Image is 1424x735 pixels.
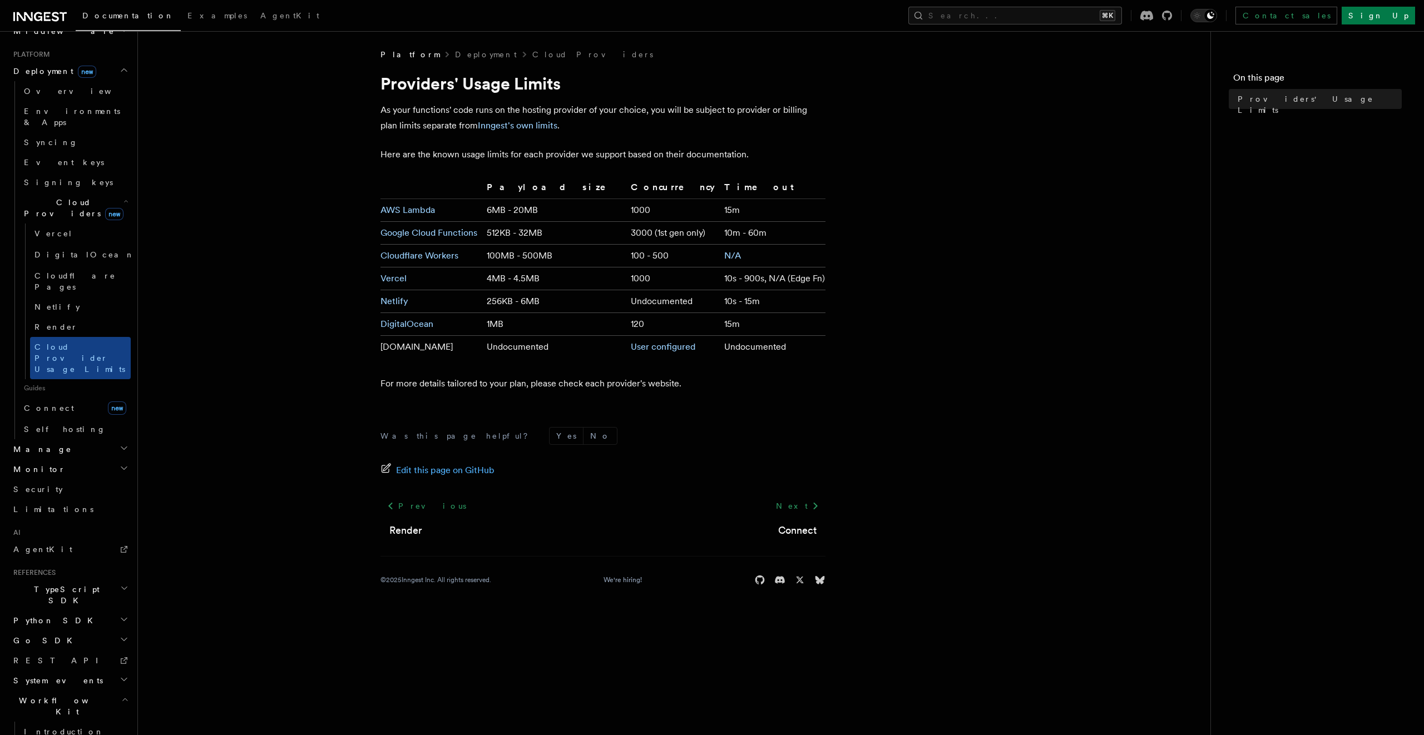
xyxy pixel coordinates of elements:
td: 1000 [626,199,720,222]
a: AgentKit [9,539,131,559]
a: Contact sales [1235,7,1337,24]
a: Netlify [30,297,131,317]
button: Middleware [9,21,131,41]
span: References [9,568,56,577]
a: Limitations [9,499,131,519]
a: Environments & Apps [19,101,131,132]
td: 1MB [482,313,626,336]
a: Cloudflare Workers [380,250,458,261]
button: System events [9,671,131,691]
a: Render [389,523,422,538]
a: Google Cloud Functions [380,227,477,238]
td: 120 [626,313,720,336]
span: Python SDK [9,615,100,626]
p: Was this page helpful? [380,430,536,441]
td: 10s - 900s, N/A (Edge Fn) [720,267,825,290]
span: Examples [187,11,247,20]
span: Self hosting [24,425,106,434]
a: Cloudflare Pages [30,266,131,297]
td: 4MB - 4.5MB [482,267,626,290]
a: Sign Up [1342,7,1415,24]
td: 100MB - 500MB [482,245,626,267]
a: N/A [724,250,741,261]
span: Cloud Provider Usage Limits [34,342,125,374]
a: Examples [181,3,254,30]
span: new [105,208,123,220]
a: Vercel [380,273,407,284]
span: Go SDK [9,635,79,646]
p: For more details tailored to your plan, please check each provider's website. [380,376,825,391]
a: Self hosting [19,419,131,439]
a: Cloud Providers [532,49,653,60]
button: No [584,428,617,444]
a: Providers' Usage Limits [1233,89,1402,120]
a: Inngest's own limits [478,120,557,131]
span: Providers' Usage Limits [1238,93,1402,116]
a: Edit this page on GitHub [380,463,495,478]
span: Middleware [9,26,115,37]
td: 15m [720,199,825,222]
a: DigitalOcean [380,319,433,329]
span: Event keys [24,158,104,167]
a: Next [769,496,825,516]
span: Platform [9,50,50,59]
h4: On this page [1233,71,1402,89]
span: Cloudflare Pages [34,271,116,291]
th: Concurrency [626,180,720,199]
span: Overview [24,87,139,96]
a: Render [30,317,131,337]
td: 10s - 15m [720,290,825,313]
span: System events [9,675,103,686]
a: Security [9,479,131,499]
span: Connect [24,404,74,413]
span: Limitations [13,505,93,514]
span: Documentation [82,11,174,20]
td: Undocumented [720,336,825,359]
span: Platform [380,49,439,60]
span: AI [9,528,21,537]
td: Undocumented [482,336,626,359]
a: REST API [9,650,131,671]
th: Payload size [482,180,626,199]
a: Syncing [19,132,131,152]
button: Yes [550,428,583,444]
button: Python SDK [9,610,131,630]
span: Render [34,322,78,331]
td: 6MB - 20MB [482,199,626,222]
div: Deploymentnew [9,81,131,439]
span: Security [13,485,63,494]
p: As your functions' code runs on the hosting provider of your choice, you will be subject to provi... [380,102,825,133]
span: Guides [19,379,131,397]
a: Event keys [19,152,131,172]
td: 10m - 60m [720,222,825,245]
button: Workflow Kit [9,691,131,722]
span: Environments & Apps [24,107,120,127]
button: Manage [9,439,131,459]
td: [DOMAIN_NAME] [380,336,482,359]
span: Edit this page on GitHub [396,463,495,478]
a: Overview [19,81,131,101]
td: Undocumented [626,290,720,313]
span: AgentKit [260,11,319,20]
span: AgentKit [13,545,72,554]
td: 3000 (1st gen only) [626,222,720,245]
a: AWS Lambda [380,205,435,215]
span: Signing keys [24,178,113,187]
button: Search...⌘K [908,7,1122,24]
a: Cloud Provider Usage Limits [30,337,131,379]
kbd: ⌘K [1100,10,1115,21]
span: Deployment [9,66,96,77]
a: DigitalOcean [30,244,131,266]
span: Manage [9,444,72,455]
span: REST API [13,656,108,665]
button: Toggle dark mode [1190,9,1217,22]
a: Connectnew [19,397,131,419]
div: Cloud Providersnew [19,224,131,379]
button: TypeScript SDK [9,579,131,610]
span: Netlify [34,302,80,311]
a: Vercel [30,224,131,244]
a: User configured [631,341,695,352]
span: Vercel [34,229,73,238]
button: Monitor [9,459,131,479]
span: TypeScript SDK [9,584,120,606]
